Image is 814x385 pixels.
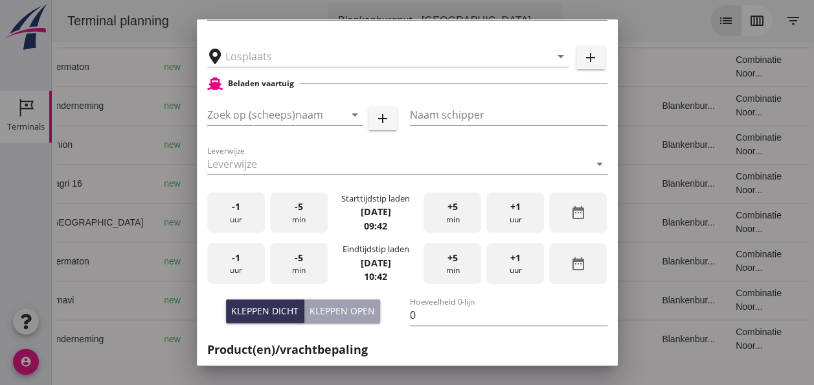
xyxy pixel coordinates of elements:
h2: Product(en)/vrachtbepaling [207,341,607,358]
strong: 09:42 [364,220,387,232]
input: Naam schipper [410,104,607,125]
td: new [102,281,148,320]
small: m3 [332,102,342,110]
div: Starttijdstip laden [341,192,410,205]
td: Ontzilt oph.zan... [436,164,501,203]
span: +5 [447,251,458,265]
div: uur [486,243,544,284]
td: Combinatie Noor... [673,320,754,358]
td: Filling sand [436,125,501,164]
strong: 10:42 [364,270,387,283]
td: Filling sand [436,203,501,242]
td: Combinatie Noor... [673,47,754,86]
div: min [270,243,328,284]
td: new [102,242,148,281]
div: [GEOGRAPHIC_DATA] [159,138,267,152]
strong: [DATE] [360,205,390,218]
td: Ontzilt oph.zan... [436,242,501,281]
h2: Beladen vaartuig [228,78,294,89]
input: Losplaats [225,46,532,67]
td: 672 [301,242,372,281]
td: 18 [502,203,600,242]
i: arrow_drop_down [347,107,363,122]
td: Ontzilt oph.zan... [436,86,501,125]
button: Kleppen dicht [226,299,304,323]
i: calendar_view_week [697,13,713,29]
td: 672 [301,47,372,86]
i: directions_boat [258,140,267,149]
div: Kleppen dicht [231,304,299,318]
td: new [102,164,148,203]
td: Ontzilt oph.zan... [436,320,501,358]
td: Combinatie Noor... [673,125,754,164]
div: min [424,243,481,284]
td: Combinatie Noor... [673,203,754,242]
td: new [102,86,148,125]
i: date_range [571,256,586,272]
td: Blankenbur... [600,203,673,242]
td: Blankenbur... [600,86,673,125]
input: Zoek op (scheeps)naam [207,104,326,125]
td: Combinatie Noor... [673,164,754,203]
i: directions_boat [258,296,267,305]
td: 18 [502,281,600,320]
i: directions_boat [258,218,267,227]
i: arrow_drop_down [592,156,607,172]
i: arrow_drop_down [487,13,503,29]
small: m3 [332,180,342,188]
td: Combinatie Noor... [673,242,754,281]
button: Kleppen open [304,299,380,323]
td: 499 [301,125,372,164]
td: Filling sand [436,281,501,320]
span: +1 [510,200,521,214]
td: 1298 [301,164,372,203]
i: directions_boat [191,179,200,188]
strong: [DATE] [360,257,390,269]
div: [GEOGRAPHIC_DATA] [159,216,267,229]
div: min [424,192,481,233]
div: Kleppen open [310,304,375,318]
span: +1 [510,251,521,265]
td: 451 [301,281,372,320]
i: add [583,50,598,65]
td: 1231 [301,320,372,358]
div: [GEOGRAPHIC_DATA] [159,294,267,307]
td: Combinatie Noor... [673,281,754,320]
td: new [102,47,148,86]
td: 467 [301,203,372,242]
input: Hoeveelheid 0-lijn [410,305,607,325]
small: m3 [326,297,337,305]
span: -1 [232,251,240,265]
td: Ontzilt oph.zan... [436,47,501,86]
div: min [270,192,328,233]
i: directions_boat [191,62,200,71]
td: new [102,125,148,164]
div: Blankenburgput - [GEOGRAPHIC_DATA] [286,13,479,29]
i: add [375,111,390,126]
i: directions_boat [191,334,200,344]
div: Terminal planning [5,12,128,30]
td: new [102,320,148,358]
i: date_range [571,205,586,220]
td: Blankenbur... [600,242,673,281]
td: Blankenbur... [600,164,673,203]
small: m3 [332,336,342,344]
span: -5 [295,200,303,214]
td: Combinatie Noor... [673,86,754,125]
i: list [666,13,682,29]
td: Blankenbur... [600,281,673,320]
div: uur [486,192,544,233]
i: arrow_drop_down [553,49,569,64]
i: filter_list [734,13,749,29]
td: new [102,203,148,242]
div: uur [207,192,265,233]
span: -5 [295,251,303,265]
td: 18 [502,164,600,203]
div: Eindtijdstip laden [342,243,409,255]
small: m3 [326,219,337,227]
div: uur [207,243,265,284]
small: m3 [326,141,337,149]
span: -1 [232,200,240,214]
div: Gouda [159,332,267,346]
td: 18 [502,47,600,86]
